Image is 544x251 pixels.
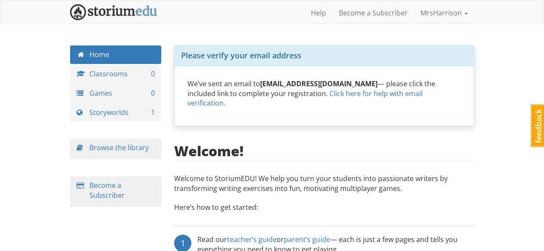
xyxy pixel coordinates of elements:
p: Welcome to StoriumEDU! We help you turn your students into passionate writers by transforming wri... [174,174,474,198]
strong: [EMAIL_ADDRESS][DOMAIN_NAME] [260,79,378,88]
span: 0 [151,88,155,98]
a: Help [304,2,332,24]
a: Games 0 [70,84,162,103]
h2: Welcome! [174,143,243,158]
a: Classrooms 0 [70,65,162,83]
p: Here’s how to get started: [174,203,474,221]
a: Home [70,45,162,64]
a: Browse the library [89,143,149,152]
span: 1 [151,108,155,118]
a: Become a Subscriber [332,2,414,24]
a: parent’s guide [284,235,330,244]
a: Become a Subscriber [89,181,125,200]
img: StoriumEDU [70,4,157,20]
span: 0 [151,69,155,79]
a: Click here for help with email verification. [187,89,423,108]
a: teacher’s guide [227,235,277,244]
span: Please verify your email address [181,50,301,60]
a: Storyworlds 1 [70,103,162,122]
p: We’ve sent an email to — please click the included link to complete your registration. [187,79,461,109]
a: MrsHarrison [414,2,474,24]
